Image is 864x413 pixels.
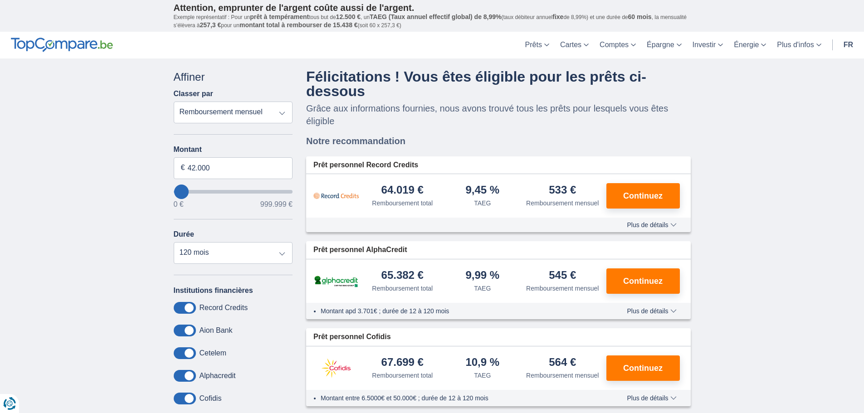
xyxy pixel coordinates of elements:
[606,268,680,294] button: Continuez
[372,371,433,380] div: Remboursement total
[200,372,236,380] label: Alphacredit
[465,270,499,282] div: 9,99 %
[200,326,233,335] label: Aion Bank
[370,13,501,20] span: TAEG (Taux annuel effectif global) de 8,99%
[474,199,491,208] div: TAEG
[771,32,826,58] a: Plus d'infos
[372,199,433,208] div: Remboursement total
[381,185,424,197] div: 64.019 €
[641,32,687,58] a: Épargne
[174,90,213,98] label: Classer par
[606,355,680,381] button: Continuez
[552,13,563,20] span: fixe
[555,32,594,58] a: Cartes
[239,21,358,29] span: montant total à rembourser de 15.438 €
[687,32,729,58] a: Investir
[174,230,194,238] label: Durée
[174,13,691,29] p: Exemple représentatif : Pour un tous but de , un (taux débiteur annuel de 8,99%) et une durée de ...
[465,185,499,197] div: 9,45 %
[526,199,599,208] div: Remboursement mensuel
[620,394,683,402] button: Plus de détails
[200,349,227,357] label: Cetelem
[623,192,663,200] span: Continuez
[174,201,184,208] span: 0 €
[200,21,221,29] span: 257,3 €
[549,357,576,369] div: 564 €
[474,284,491,293] div: TAEG
[549,185,576,197] div: 533 €
[628,13,652,20] span: 60 mois
[250,13,309,20] span: prêt à tempérament
[381,270,424,282] div: 65.382 €
[313,274,359,288] img: pret personnel AlphaCredit
[313,185,359,207] img: pret personnel Record Credits
[627,395,676,401] span: Plus de détails
[526,371,599,380] div: Remboursement mensuel
[174,146,293,154] label: Montant
[313,245,407,255] span: Prêt personnel AlphaCredit
[728,32,771,58] a: Énergie
[321,306,600,316] li: Montant apd 3.701€ ; durée de 12 à 120 mois
[623,277,663,285] span: Continuez
[465,357,499,369] div: 10,9 %
[11,38,113,52] img: TopCompare
[200,394,222,403] label: Cofidis
[627,308,676,314] span: Plus de détails
[838,32,859,58] a: fr
[474,371,491,380] div: TAEG
[306,102,691,127] p: Grâce aux informations fournies, nous avons trouvé tous les prêts pour lesquels vous êtes éligible
[313,357,359,379] img: pret personnel Cofidis
[620,307,683,315] button: Plus de détails
[549,270,576,282] div: 545 €
[520,32,555,58] a: Prêts
[313,332,391,342] span: Prêt personnel Cofidis
[260,201,293,208] span: 999.999 €
[174,287,253,295] label: Institutions financières
[620,221,683,228] button: Plus de détails
[321,394,600,403] li: Montant entre 6.5000€ et 50.000€ ; durée de 12 à 120 mois
[336,13,361,20] span: 12.500 €
[174,69,293,85] div: Affiner
[594,32,641,58] a: Comptes
[174,190,293,194] input: wantToBorrow
[174,2,691,13] p: Attention, emprunter de l'argent coûte aussi de l'argent.
[372,284,433,293] div: Remboursement total
[381,357,424,369] div: 67.699 €
[306,69,691,98] h4: Félicitations ! Vous êtes éligible pour les prêts ci-dessous
[313,160,418,170] span: Prêt personnel Record Credits
[181,163,185,173] span: €
[606,183,680,209] button: Continuez
[200,304,248,312] label: Record Credits
[526,284,599,293] div: Remboursement mensuel
[623,364,663,372] span: Continuez
[627,222,676,228] span: Plus de détails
